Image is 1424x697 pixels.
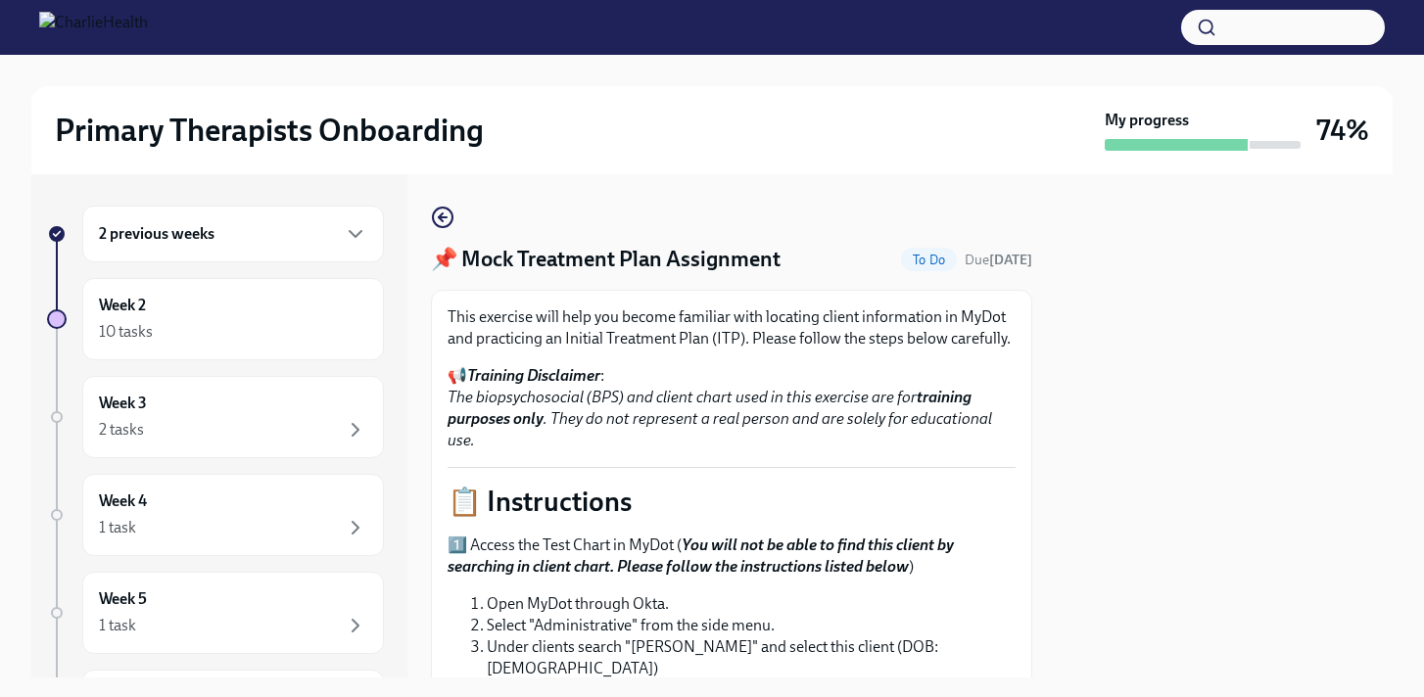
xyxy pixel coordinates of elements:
[487,593,1016,615] li: Open MyDot through Okta.
[487,615,1016,636] li: Select "Administrative" from the side menu.
[901,253,957,267] span: To Do
[448,535,954,576] strong: You will not be able to find this client by searching in client chart. Please follow the instruct...
[1316,113,1369,148] h3: 74%
[99,588,147,610] h6: Week 5
[1105,110,1189,131] strong: My progress
[99,321,153,343] div: 10 tasks
[47,572,384,654] a: Week 51 task
[99,419,144,441] div: 2 tasks
[99,517,136,538] div: 1 task
[448,484,1016,519] p: 📋 Instructions
[47,376,384,458] a: Week 32 tasks
[47,278,384,360] a: Week 210 tasks
[39,12,148,43] img: CharlieHealth
[431,245,781,274] h4: 📌 Mock Treatment Plan Assignment
[99,393,147,414] h6: Week 3
[467,366,600,385] strong: Training Disclaimer
[55,111,484,150] h2: Primary Therapists Onboarding
[965,251,1032,269] span: August 15th, 2025 09:00
[82,206,384,262] div: 2 previous weeks
[448,306,1016,349] p: This exercise will help you become familiar with locating client information in MyDot and practic...
[448,365,1016,451] p: 📢 :
[99,295,146,316] h6: Week 2
[448,534,1016,578] p: 1️⃣ Access the Test Chart in MyDot ( )
[487,636,1016,679] li: Under clients search "[PERSON_NAME]" and select this client (DOB: [DEMOGRAPHIC_DATA])
[965,252,1032,268] span: Due
[47,474,384,556] a: Week 41 task
[99,490,147,512] h6: Week 4
[989,252,1032,268] strong: [DATE]
[448,388,992,449] em: The biopsychosocial (BPS) and client chart used in this exercise are for . They do not represent ...
[99,223,214,245] h6: 2 previous weeks
[99,615,136,636] div: 1 task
